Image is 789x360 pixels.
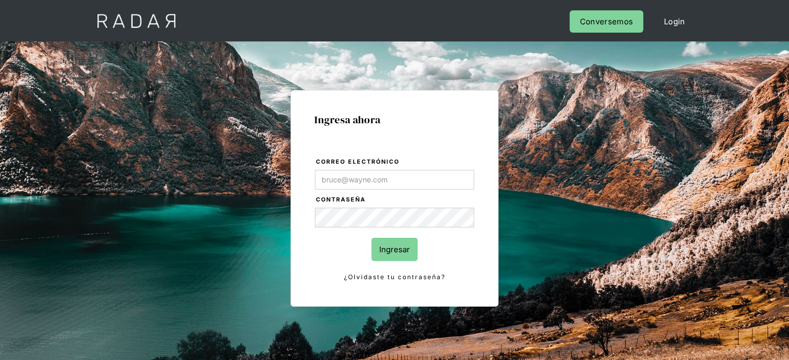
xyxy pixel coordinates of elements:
input: bruce@wayne.com [315,170,474,190]
label: Correo electrónico [316,157,474,167]
a: Login [654,10,696,33]
input: Ingresar [371,238,418,261]
label: Contraseña [316,195,474,205]
a: Conversemos [570,10,643,33]
h1: Ingresa ahora [314,114,475,125]
a: ¿Olvidaste tu contraseña? [315,271,474,283]
form: Login Form [314,156,475,283]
